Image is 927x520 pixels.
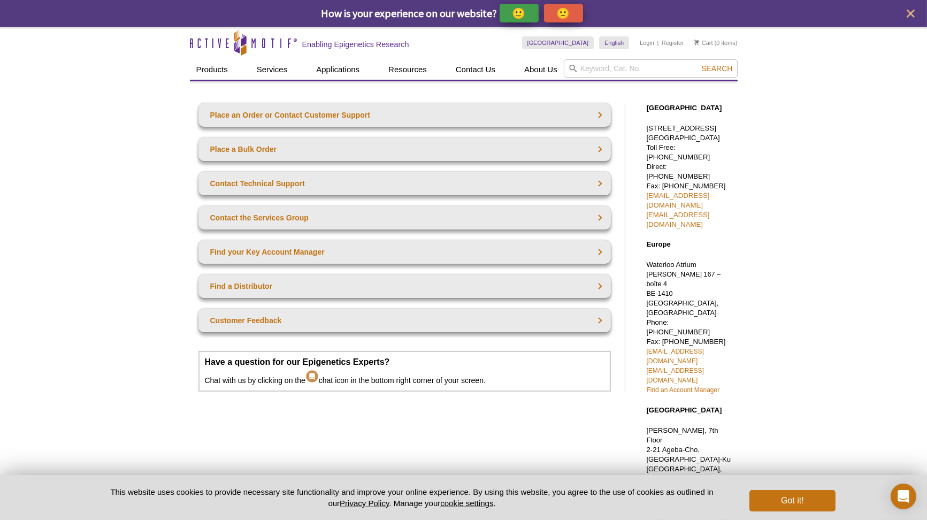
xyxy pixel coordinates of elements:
button: close [904,7,917,20]
div: Open Intercom Messenger [891,484,916,509]
a: [EMAIL_ADDRESS][DOMAIN_NAME] [647,211,710,228]
a: About Us [518,59,564,80]
a: Services [250,59,294,80]
p: Waterloo Atrium Phone: [PHONE_NUMBER] Fax: [PHONE_NUMBER] [647,260,732,395]
h2: Enabling Epigenetics Research [302,40,409,49]
a: Contact Technical Support [198,172,611,195]
strong: [GEOGRAPHIC_DATA] [647,104,722,112]
p: 🙁 [557,6,570,20]
p: 🙂 [512,6,526,20]
input: Keyword, Cat. No. [564,59,738,78]
a: Resources [382,59,433,80]
a: Place an Order or Contact Customer Support [198,103,611,127]
a: Privacy Policy [340,499,389,508]
a: [EMAIL_ADDRESS][DOMAIN_NAME] [647,367,704,384]
a: Place a Bulk Order [198,137,611,161]
a: Contact the Services Group [198,206,611,230]
a: Applications [310,59,366,80]
a: [GEOGRAPHIC_DATA] [522,36,594,49]
a: Find your Key Account Manager [198,240,611,264]
a: Customer Feedback [198,309,611,332]
strong: [GEOGRAPHIC_DATA] [647,406,722,414]
a: Find a Distributor [198,274,611,298]
img: Your Cart [694,40,699,45]
button: cookie settings [440,499,493,508]
a: Register [662,39,684,47]
strong: Europe [647,240,671,248]
li: | [657,36,659,49]
a: Cart [694,39,713,47]
a: Login [640,39,654,47]
p: Chat with us by clicking on the chat icon in the bottom right corner of your screen. [205,357,604,385]
a: [EMAIL_ADDRESS][DOMAIN_NAME] [647,348,704,365]
span: [PERSON_NAME] 167 – boîte 4 BE-1410 [GEOGRAPHIC_DATA], [GEOGRAPHIC_DATA] [647,271,721,317]
a: [EMAIL_ADDRESS][DOMAIN_NAME] [647,192,710,209]
a: Contact Us [449,59,502,80]
img: Intercom Chat [305,367,319,383]
p: [STREET_ADDRESS] [GEOGRAPHIC_DATA] Toll Free: [PHONE_NUMBER] Direct: [PHONE_NUMBER] Fax: [PHONE_N... [647,124,732,230]
button: Search [698,64,736,73]
a: English [599,36,629,49]
li: (0 items) [694,36,738,49]
a: Find an Account Manager [647,386,720,394]
p: This website uses cookies to provide necessary site functionality and improve your online experie... [92,486,732,509]
span: How is your experience on our website? [321,6,497,20]
span: Search [701,64,732,73]
a: Products [190,59,234,80]
button: Got it! [749,490,835,511]
strong: Have a question for our Epigenetics Experts? [205,357,390,366]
